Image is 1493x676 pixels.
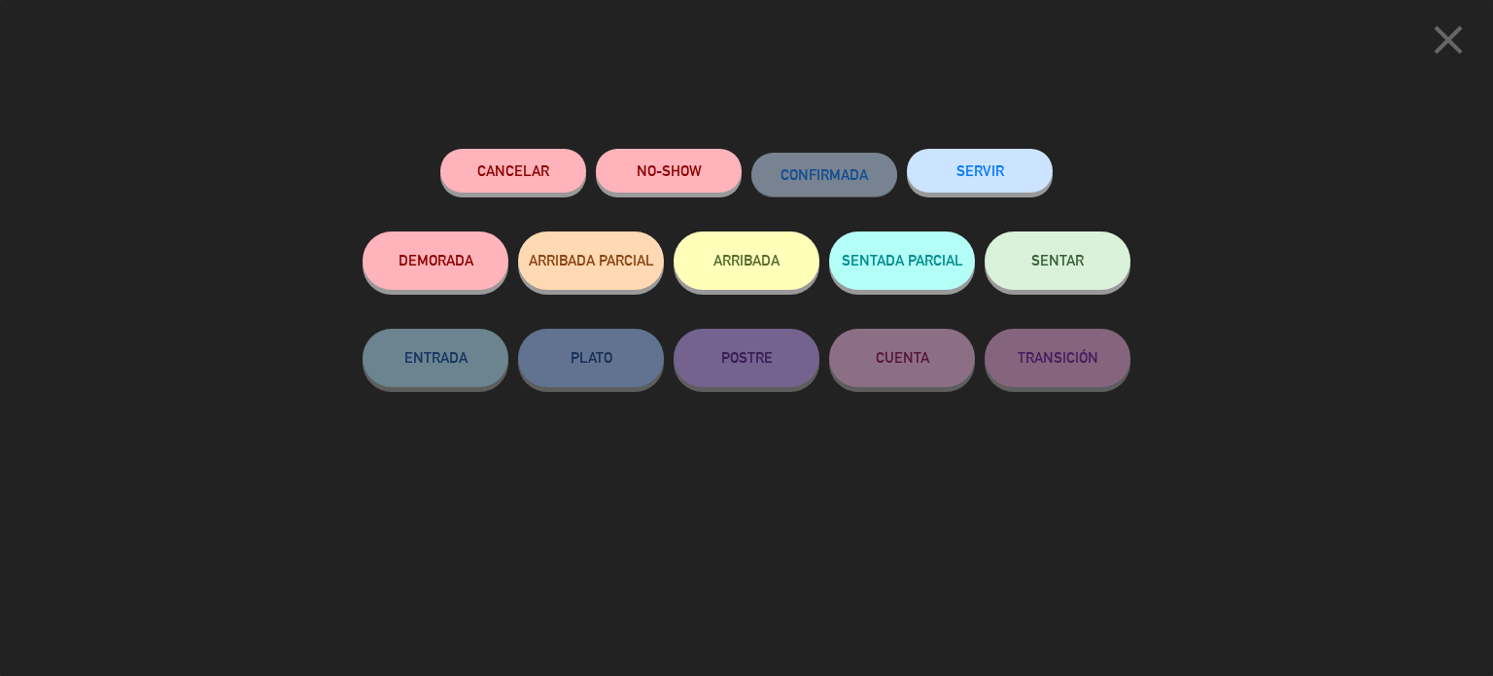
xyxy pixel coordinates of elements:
[518,329,664,387] button: PLATO
[440,149,586,193] button: Cancelar
[596,149,742,193] button: NO-SHOW
[781,166,868,183] span: CONFIRMADA
[363,329,508,387] button: ENTRADA
[1418,15,1478,72] button: close
[751,153,897,196] button: CONFIRMADA
[829,329,975,387] button: CUENTA
[907,149,1053,193] button: SERVIR
[529,252,654,268] span: ARRIBADA PARCIAL
[674,231,819,290] button: ARRIBADA
[1031,252,1084,268] span: SENTAR
[985,231,1130,290] button: SENTAR
[363,231,508,290] button: DEMORADA
[1424,16,1473,64] i: close
[985,329,1130,387] button: TRANSICIÓN
[829,231,975,290] button: SENTADA PARCIAL
[518,231,664,290] button: ARRIBADA PARCIAL
[674,329,819,387] button: POSTRE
